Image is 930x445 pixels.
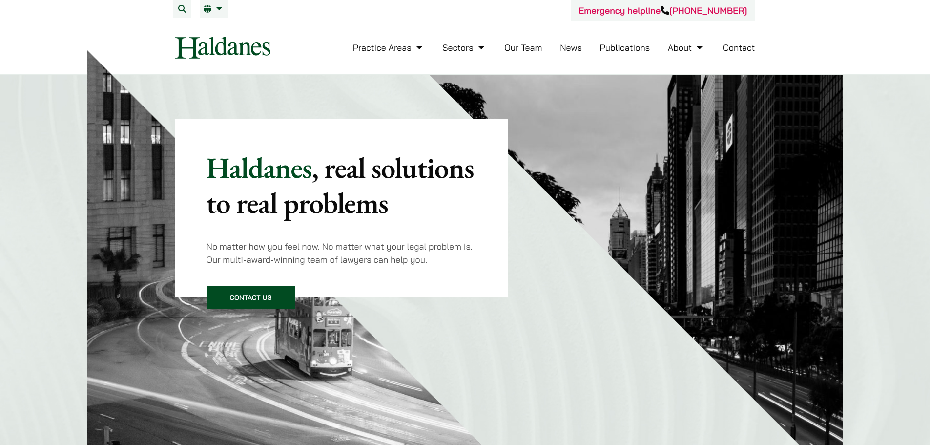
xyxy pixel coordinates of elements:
[207,240,477,266] p: No matter how you feel now. No matter what your legal problem is. Our multi-award-winning team of...
[442,42,486,53] a: Sectors
[207,148,474,222] mark: , real solutions to real problems
[175,37,270,59] img: Logo of Haldanes
[207,286,295,309] a: Contact Us
[668,42,705,53] a: About
[560,42,582,53] a: News
[207,150,477,220] p: Haldanes
[600,42,650,53] a: Publications
[723,42,755,53] a: Contact
[504,42,542,53] a: Our Team
[579,5,747,16] a: Emergency helpline[PHONE_NUMBER]
[353,42,425,53] a: Practice Areas
[204,5,225,13] a: EN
